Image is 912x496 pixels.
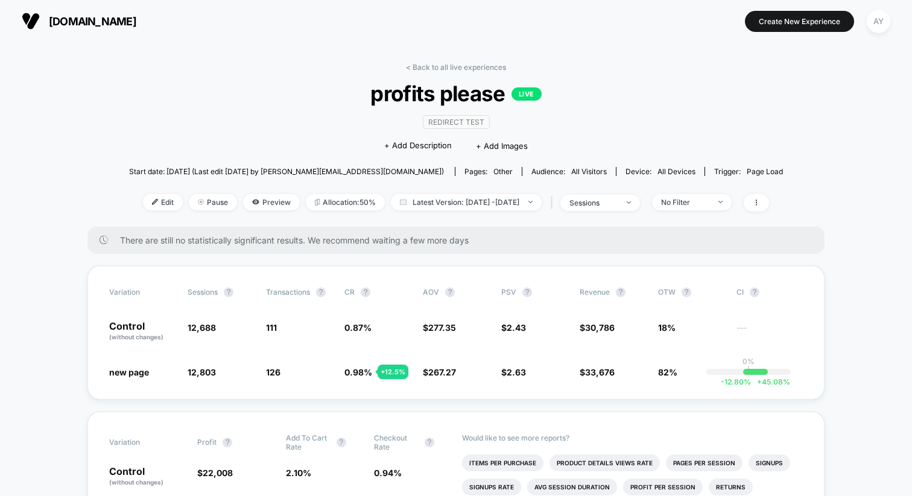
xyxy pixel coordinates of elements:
[749,454,790,471] li: Signups
[266,287,310,297] span: Transactions
[747,167,783,176] span: Page Load
[18,11,140,31] button: [DOMAIN_NAME]
[616,167,705,176] span: Device:
[22,12,40,30] img: Visually logo
[428,367,456,377] span: 267.27
[384,140,452,152] span: + Add Description
[423,115,490,129] span: Redirect Test
[528,201,533,203] img: end
[337,438,346,447] button: ?
[522,287,532,297] button: ?
[462,454,543,471] li: Items Per Purchase
[476,141,528,151] span: + Add Images
[531,167,607,176] div: Audience:
[743,357,755,366] p: 0%
[657,167,695,176] span: all devices
[243,194,300,210] span: Preview
[501,287,516,297] span: PSV
[266,367,280,377] span: 126
[750,287,759,297] button: ?
[306,194,385,210] span: Allocation: 50%
[658,287,724,297] span: OTW
[286,468,311,478] span: 2.10 %
[445,287,455,297] button: ?
[863,9,894,34] button: AY
[120,235,800,245] span: There are still no statistically significant results. We recommend waiting a few more days
[162,81,750,106] span: profits please
[627,201,631,204] img: end
[361,287,370,297] button: ?
[616,287,625,297] button: ?
[714,167,783,176] div: Trigger:
[423,287,439,297] span: AOV
[549,454,660,471] li: Product Details Views Rate
[286,433,331,451] span: Add To Cart Rate
[580,287,610,297] span: Revenue
[501,322,526,333] span: $
[736,324,803,342] span: ---
[745,11,854,32] button: Create New Experience
[406,63,506,72] a: < Back to all live experiences
[623,479,703,495] li: Profit Per Session
[378,365,408,379] div: + 12.5 %
[507,322,526,333] span: 2.43
[569,198,618,207] div: sessions
[585,367,615,377] span: 33,676
[501,367,526,377] span: $
[867,10,890,33] div: AY
[736,287,803,297] span: CI
[507,367,526,377] span: 2.63
[658,367,677,377] span: 82%
[527,479,617,495] li: Avg Session Duration
[344,287,355,297] span: CR
[747,366,750,375] p: |
[757,377,762,386] span: +
[718,201,723,203] img: end
[580,322,615,333] span: $
[374,433,419,451] span: Checkout Rate
[49,15,136,28] span: [DOMAIN_NAME]
[721,377,751,386] span: -12.80 %
[666,454,743,471] li: Pages Per Session
[548,194,560,212] span: |
[428,322,456,333] span: 277.35
[423,367,456,377] span: $
[425,438,434,447] button: ?
[464,167,513,176] div: Pages:
[493,167,513,176] span: other
[462,479,521,495] li: Signups Rate
[344,367,372,377] span: 0.98 %
[658,322,676,333] span: 18%
[266,322,277,333] span: 111
[316,287,326,297] button: ?
[682,287,691,297] button: ?
[585,322,615,333] span: 30,786
[751,377,790,386] span: 45.08 %
[580,367,615,377] span: $
[661,198,709,207] div: No Filter
[571,167,607,176] span: All Visitors
[391,194,542,210] span: Latest Version: [DATE] - [DATE]
[315,199,320,206] img: rebalance
[400,199,407,205] img: calendar
[374,468,402,478] span: 0.94 %
[462,433,803,442] p: Would like to see more reports?
[344,322,372,333] span: 0.87 %
[423,322,456,333] span: $
[129,167,444,176] span: Start date: [DATE] (Last edit [DATE] by [PERSON_NAME][EMAIL_ADDRESS][DOMAIN_NAME])
[709,479,753,495] li: Returns
[511,87,542,101] p: LIVE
